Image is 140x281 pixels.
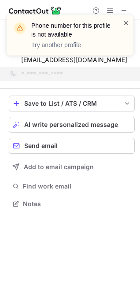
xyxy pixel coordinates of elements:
[9,96,135,111] button: save-profile-one-click
[24,100,119,107] div: Save to List / ATS / CRM
[9,5,62,16] img: ContactOut v5.3.10
[31,41,112,49] p: Try another profile
[23,182,131,190] span: Find work email
[23,200,131,208] span: Notes
[31,21,112,39] header: Phone number for this profile is not available
[24,121,118,128] span: AI write personalized message
[9,198,135,210] button: Notes
[9,138,135,154] button: Send email
[9,159,135,175] button: Add to email campaign
[24,142,58,149] span: Send email
[9,180,135,192] button: Find work email
[9,117,135,133] button: AI write personalized message
[13,21,27,35] img: warning
[24,163,94,170] span: Add to email campaign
